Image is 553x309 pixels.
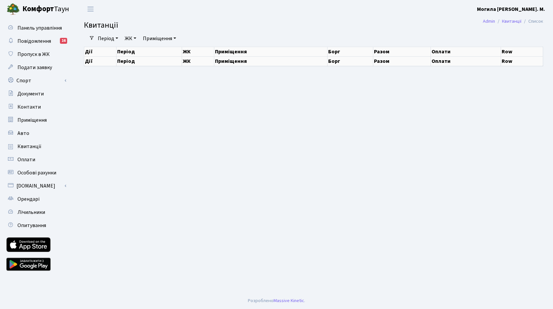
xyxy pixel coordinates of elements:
[17,195,39,203] span: Орендарі
[182,56,214,66] th: ЖК
[502,18,521,25] a: Квитанції
[95,33,121,44] a: Період
[214,47,327,56] th: Приміщення
[17,24,62,32] span: Панель управління
[3,140,69,153] a: Квитанції
[17,64,52,71] span: Подати заявку
[84,19,118,31] span: Квитанції
[82,4,99,14] button: Переключити навігацію
[328,56,373,66] th: Борг
[328,47,373,56] th: Борг
[3,114,69,127] a: Приміщення
[3,206,69,219] a: Лічильники
[84,47,117,56] th: Дії
[431,47,501,56] th: Оплати
[182,47,214,56] th: ЖК
[17,169,56,176] span: Особові рахунки
[17,51,50,58] span: Пропуск в ЖК
[3,100,69,114] a: Контакти
[17,156,35,163] span: Оплати
[17,209,45,216] span: Лічильники
[3,153,69,166] a: Оплати
[3,48,69,61] a: Пропуск в ЖК
[17,130,29,137] span: Авто
[373,47,431,56] th: Разом
[3,127,69,140] a: Авто
[3,179,69,193] a: [DOMAIN_NAME]
[3,219,69,232] a: Опитування
[60,38,67,44] div: 16
[431,56,501,66] th: Оплати
[3,21,69,35] a: Панель управління
[3,61,69,74] a: Подати заявку
[116,56,182,66] th: Період
[122,33,139,44] a: ЖК
[477,5,545,13] a: Могила [PERSON_NAME]. М.
[7,3,20,16] img: logo.png
[483,18,495,25] a: Admin
[17,143,41,150] span: Квитанції
[521,18,543,25] li: Список
[373,56,431,66] th: Разом
[17,116,47,124] span: Приміщення
[84,56,117,66] th: Дії
[17,222,46,229] span: Опитування
[3,87,69,100] a: Документи
[501,47,543,56] th: Row
[3,35,69,48] a: Повідомлення16
[17,103,41,111] span: Контакти
[473,14,553,28] nav: breadcrumb
[477,6,545,13] b: Могила [PERSON_NAME]. М.
[22,4,69,15] span: Таун
[3,74,69,87] a: Спорт
[140,33,179,44] a: Приміщення
[22,4,54,14] b: Комфорт
[3,166,69,179] a: Особові рахунки
[274,297,304,304] a: Massive Kinetic
[214,56,327,66] th: Приміщення
[17,90,44,97] span: Документи
[3,193,69,206] a: Орендарі
[501,56,543,66] th: Row
[116,47,182,56] th: Період
[17,38,51,45] span: Повідомлення
[248,297,305,304] div: Розроблено .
